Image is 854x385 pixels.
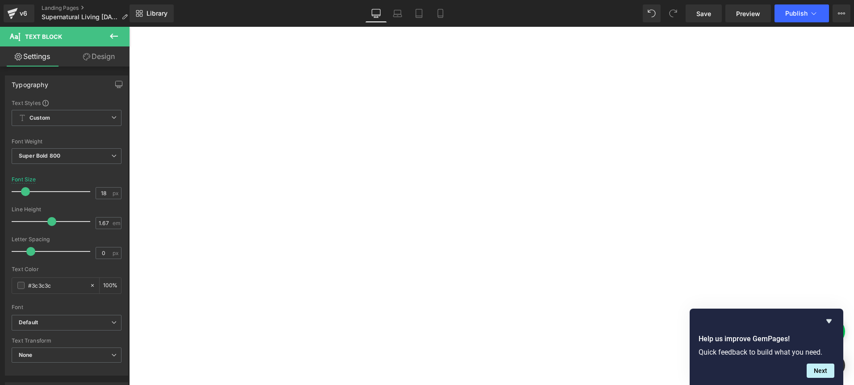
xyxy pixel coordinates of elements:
a: Desktop [365,4,387,22]
a: Preview [725,4,771,22]
b: Super Bold 800 [19,152,60,159]
div: % [100,278,121,293]
div: Letter Spacing [12,236,121,243]
p: Quick feedback to build what you need. [699,348,834,356]
div: Line Height [12,206,121,213]
div: Font [12,304,121,310]
div: Help us improve GemPages! [699,316,834,378]
button: Redo [664,4,682,22]
span: em [113,220,120,226]
button: More [833,4,850,22]
div: Font Weight [12,138,121,145]
span: px [113,250,120,256]
span: Text Block [25,33,62,40]
div: Text Styles [12,99,121,106]
a: Design [67,46,131,67]
div: Typography [12,76,48,88]
h2: Help us improve GemPages! [699,334,834,344]
input: Color [28,280,85,290]
span: Publish [785,10,808,17]
b: Custom [29,114,50,122]
i: Default [19,319,38,326]
a: New Library [130,4,174,22]
a: Landing Pages [42,4,135,12]
button: Publish [774,4,829,22]
span: Library [147,9,167,17]
a: Laptop [387,4,408,22]
div: v6 [18,8,29,19]
div: Text Color [12,266,121,272]
span: Save [696,9,711,18]
b: None [19,352,33,358]
button: Undo [643,4,661,22]
a: v6 [4,4,34,22]
a: Mobile [430,4,451,22]
div: Text Transform [12,338,121,344]
button: Next question [807,364,834,378]
button: Hide survey [824,316,834,326]
span: Preview [736,9,760,18]
a: Tablet [408,4,430,22]
div: Font Size [12,176,36,183]
span: Supernatural Living [DATE] [42,13,118,21]
span: px [113,190,120,196]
